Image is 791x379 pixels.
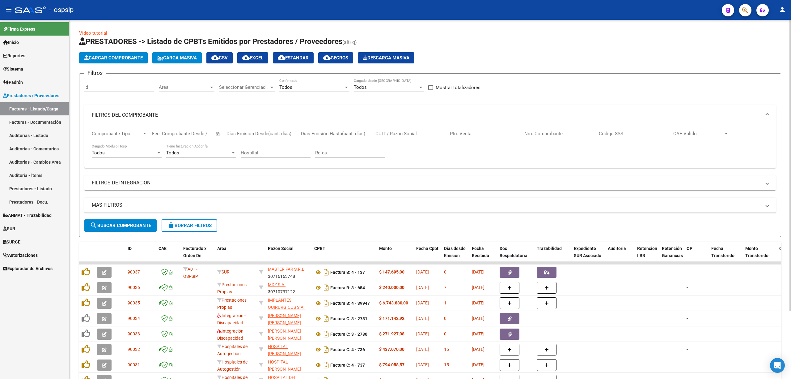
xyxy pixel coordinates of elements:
span: Seleccionar Gerenciador [219,84,269,90]
div: 30674786286 [268,359,309,372]
span: [DATE] [416,285,429,290]
span: Facturado x Orden De [183,246,206,258]
span: Hospitales de Autogestión [217,344,247,356]
mat-panel-title: FILTROS DEL COMPROBANTE [92,112,761,118]
span: Todos [166,150,179,156]
span: MASTER FAR S.R.L. [268,267,306,272]
strong: Factura C: 3 - 2780 [330,332,367,337]
strong: Factura B: 3 - 654 [330,285,365,290]
button: EXCEL [237,52,268,63]
datatable-header-cell: ID [125,242,156,269]
span: Buscar Comprobante [90,223,151,228]
datatable-header-cell: Fecha Cpbt [414,242,442,269]
span: [DATE] [416,300,429,305]
span: Inicio [3,39,19,46]
span: Monto [379,246,392,251]
strong: Factura B: 4 - 39947 [330,301,370,306]
span: Integración - Discapacidad [217,329,246,341]
span: [DATE] [472,331,484,336]
div: 30710737122 [268,281,309,294]
button: Gecros [318,52,353,63]
span: Retencion IIBB [637,246,657,258]
span: CAE [159,246,167,251]
strong: Factura C: 3 - 2781 [330,316,367,321]
span: CSV [211,55,228,61]
span: Fecha Cpbt [416,246,438,251]
span: (alt+q) [342,39,357,45]
mat-icon: delete [167,222,175,229]
i: Descargar documento [322,360,330,370]
i: Descargar documento [322,267,330,277]
datatable-header-cell: Retencion IIBB [635,242,659,269]
span: Gecros [323,55,348,61]
app-download-masive: Descarga masiva de comprobantes (adjuntos) [358,52,414,63]
span: - [687,362,688,367]
strong: $ 240.000,00 [379,285,404,290]
div: Open Intercom Messenger [770,358,785,373]
i: Descargar documento [322,345,330,355]
mat-icon: cloud_download [211,54,219,61]
span: EXCEL [242,55,263,61]
span: 90032 [128,347,140,352]
span: Auditoria [608,246,626,251]
span: PRESTADORES -> Listado de CPBTs Emitidos por Prestadores / Proveedores [79,37,342,46]
span: Padrón [3,79,23,86]
span: 90035 [128,300,140,305]
button: Open calendar [214,131,222,138]
button: Estandar [273,52,314,63]
strong: Factura B: 4 - 137 [330,270,365,275]
input: Fecha fin [183,131,213,136]
div: 30716163748 [268,266,309,279]
mat-icon: search [90,222,97,229]
span: HOSPITAL [PERSON_NAME] [268,360,301,372]
datatable-header-cell: Facturado x Orden De [181,242,215,269]
strong: $ 271.927,08 [379,331,404,336]
span: Todos [354,84,367,90]
span: Comprobante Tipo [92,131,142,136]
span: A01 - OSPSIP [183,267,198,279]
mat-icon: person [779,6,786,13]
span: [PERSON_NAME] [PERSON_NAME] [268,313,301,325]
span: Trazabilidad [537,246,562,251]
span: CAE Válido [673,131,723,136]
span: Descarga Masiva [363,55,409,61]
span: 15 [444,362,449,367]
i: Descargar documento [322,329,330,339]
span: Prestaciones Propias [217,298,247,310]
span: Todos [279,84,292,90]
span: [DATE] [416,331,429,336]
span: Doc Respaldatoria [500,246,527,258]
button: Borrar Filtros [162,219,217,232]
datatable-header-cell: Trazabilidad [534,242,571,269]
span: Borrar Filtros [167,223,212,228]
datatable-header-cell: CAE [156,242,181,269]
datatable-header-cell: Fecha Recibido [469,242,497,269]
span: - [687,300,688,305]
span: SUR [217,269,230,274]
span: Cargar Comprobante [84,55,143,61]
a: Video tutorial [79,30,107,36]
span: IMPLANTES QUIRURGICOS S.A. [268,298,305,310]
span: - [687,316,688,321]
span: Fecha Transferido [711,246,734,258]
span: [DATE] [416,362,429,367]
datatable-header-cell: Area [215,242,256,269]
span: Prestaciones Propias [217,282,247,294]
i: Descargar documento [322,283,330,293]
span: Días desde Emisión [444,246,466,258]
div: 20939208268 [268,328,309,341]
datatable-header-cell: Auditoria [605,242,635,269]
datatable-header-cell: Fecha Transferido [709,242,743,269]
span: Sistema [3,66,23,72]
span: Expediente SUR Asociado [574,246,601,258]
span: ANMAT - Trazabilidad [3,212,52,219]
mat-panel-title: FILTROS DE INTEGRACION [92,179,761,186]
button: Buscar Comprobante [84,219,157,232]
span: SUR [3,225,15,232]
span: 90037 [128,269,140,274]
button: Descarga Masiva [358,52,414,63]
button: CSV [206,52,233,63]
strong: Factura C: 4 - 736 [330,347,365,352]
span: MDZ S.A. [268,282,286,287]
span: Fecha Recibido [472,246,489,258]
